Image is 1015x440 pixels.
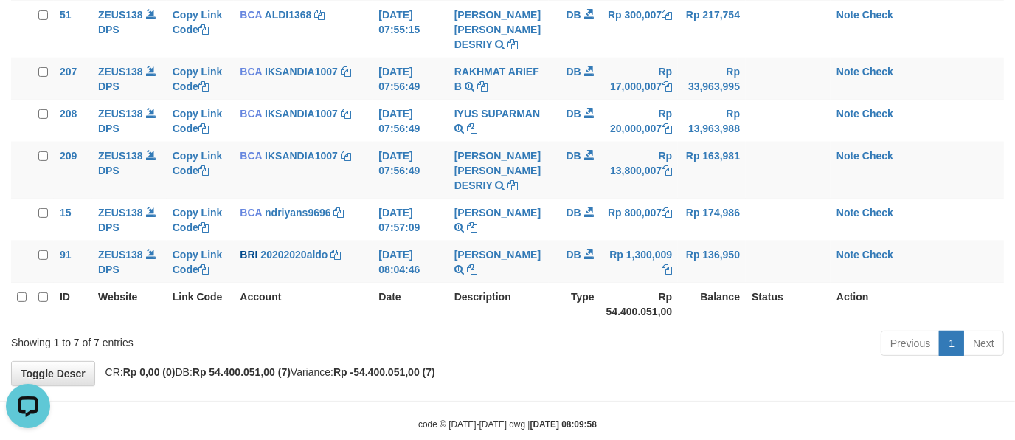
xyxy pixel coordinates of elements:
[260,249,328,261] a: 20202020aldo
[600,283,679,325] th: Rp 54.400.051,00
[173,66,223,92] a: Copy Link Code
[507,38,518,50] a: Copy LITA AMELIA DESRIY to clipboard
[167,283,235,325] th: Link Code
[98,249,143,261] a: ZEUS138
[549,283,600,325] th: Type
[92,283,167,325] th: Website
[265,108,338,120] a: IKSANDIA1007
[678,58,746,100] td: Rp 33,963,995
[662,165,672,176] a: Copy Rp 13,800,007 to clipboard
[6,6,50,50] button: Open LiveChat chat widget
[678,199,746,241] td: Rp 174,986
[836,108,859,120] a: Note
[963,331,1004,356] a: Next
[862,150,893,162] a: Check
[341,108,351,120] a: Copy IKSANDIA1007 to clipboard
[454,66,539,92] a: RAKHMAT ARIEF B
[341,150,351,162] a: Copy IKSANDIA1007 to clipboard
[98,66,143,78] a: ZEUS138
[98,150,143,162] a: ZEUS138
[507,179,518,191] a: Copy LITA AMELIA DESRIY to clipboard
[567,108,581,120] span: DB
[98,207,143,219] a: ZEUS138
[234,283,373,325] th: Account
[662,80,672,92] a: Copy Rp 17,000,007 to clipboard
[60,66,77,78] span: 207
[600,199,679,241] td: Rp 800,007
[467,123,477,134] a: Copy IYUS SUPARMAN to clipboard
[92,58,167,100] td: DPS
[567,207,581,219] span: DB
[567,66,581,78] span: DB
[193,366,291,378] strong: Rp 54.400.051,00 (7)
[11,361,95,386] a: Toggle Descr
[330,249,341,261] a: Copy 20202020aldo to clipboard
[92,1,167,58] td: DPS
[662,207,672,219] a: Copy Rp 800,007 to clipboard
[314,9,325,21] a: Copy ALDI1368 to clipboard
[836,9,859,21] a: Note
[98,108,143,120] a: ZEUS138
[373,283,448,325] th: Date
[836,150,859,162] a: Note
[173,207,223,233] a: Copy Link Code
[477,80,488,92] a: Copy RAKHMAT ARIEF B to clipboard
[862,66,893,78] a: Check
[454,249,541,261] a: [PERSON_NAME]
[173,9,223,35] a: Copy Link Code
[454,108,540,120] a: IYUS SUPARMAN
[454,207,541,219] a: [PERSON_NAME]
[98,366,435,378] span: CR: DB: Variance:
[173,249,223,275] a: Copy Link Code
[173,150,223,176] a: Copy Link Code
[862,207,893,219] a: Check
[373,142,448,199] td: [DATE] 07:56:49
[173,108,223,134] a: Copy Link Code
[265,66,338,78] a: IKSANDIA1007
[54,283,92,325] th: ID
[373,1,448,58] td: [DATE] 07:55:15
[60,150,77,162] span: 209
[662,264,672,275] a: Copy Rp 1,300,009 to clipboard
[678,100,746,142] td: Rp 13,963,988
[265,9,312,21] a: ALDI1368
[678,283,746,325] th: Balance
[567,150,581,162] span: DB
[265,207,331,219] a: ndriyans9696
[862,9,893,21] a: Check
[467,264,477,275] a: Copy REVALDO SAGITA to clipboard
[662,123,672,134] a: Copy Rp 20,000,007 to clipboard
[862,249,893,261] a: Check
[333,366,435,378] strong: Rp -54.400.051,00 (7)
[240,249,257,261] span: BRI
[60,108,77,120] span: 208
[746,283,831,325] th: Status
[467,221,477,233] a: Copy BARNA WIJAYA to clipboard
[11,329,412,350] div: Showing 1 to 7 of 7 entries
[678,241,746,283] td: Rp 136,950
[567,9,581,21] span: DB
[454,150,541,191] a: [PERSON_NAME] [PERSON_NAME] DESRIY
[240,9,262,21] span: BCA
[454,9,541,50] a: [PERSON_NAME] [PERSON_NAME] DESRIY
[530,419,597,430] strong: [DATE] 08:09:58
[836,66,859,78] a: Note
[373,100,448,142] td: [DATE] 07:56:49
[600,100,679,142] td: Rp 20,000,007
[92,199,167,241] td: DPS
[600,241,679,283] td: Rp 1,300,009
[265,150,338,162] a: IKSANDIA1007
[600,58,679,100] td: Rp 17,000,007
[373,58,448,100] td: [DATE] 07:56:49
[836,207,859,219] a: Note
[678,1,746,58] td: Rp 217,754
[60,207,72,219] span: 15
[60,249,72,261] span: 91
[240,108,262,120] span: BCA
[240,66,262,78] span: BCA
[831,283,1004,325] th: Action
[448,283,549,325] th: Description
[334,207,344,219] a: Copy ndriyans9696 to clipboard
[341,66,351,78] a: Copy IKSANDIA1007 to clipboard
[418,419,597,430] small: code © [DATE]-[DATE] dwg |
